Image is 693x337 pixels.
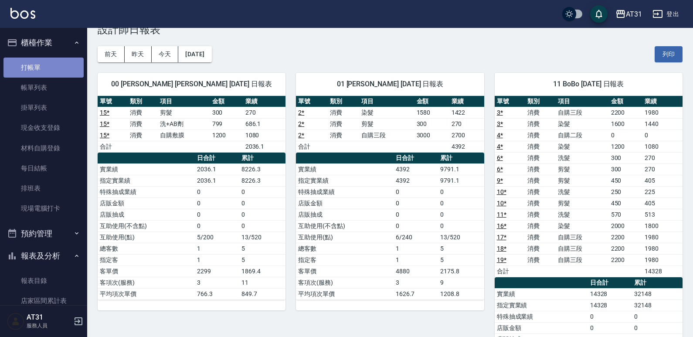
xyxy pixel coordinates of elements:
td: 5 [438,254,484,266]
td: 消費 [525,152,556,163]
td: 0 [609,129,642,141]
td: 5 [438,243,484,254]
td: 4392 [449,141,484,152]
td: 5/200 [195,231,239,243]
td: 1980 [642,231,683,243]
th: 累計 [239,153,285,164]
td: 店販金額 [98,197,195,209]
span: 11 BoBo [DATE] 日報表 [505,80,672,89]
table: a dense table [296,153,484,300]
td: 570 [609,209,642,220]
td: 互助使用(不含點) [296,220,393,231]
h5: AT31 [27,313,71,322]
td: 剪髮 [359,118,414,129]
td: 指定實業績 [98,175,195,186]
td: 766.3 [195,288,239,300]
td: 2000 [609,220,642,231]
th: 業績 [243,96,286,107]
table: a dense table [296,96,484,153]
td: 消費 [128,118,158,129]
td: 0 [394,197,438,209]
td: 剪髮 [158,107,210,118]
td: 自購三段 [359,129,414,141]
td: 799 [210,118,243,129]
th: 項目 [556,96,609,107]
td: 0 [632,322,683,334]
td: 1 [195,243,239,254]
th: 日合計 [195,153,239,164]
td: 消費 [328,118,360,129]
td: 特殊抽成業績 [495,311,588,322]
th: 類別 [128,96,158,107]
td: 2036.1 [195,175,239,186]
td: 14328 [588,288,632,300]
td: 13/520 [438,231,484,243]
td: 0 [438,186,484,197]
td: 染髮 [556,220,609,231]
td: 實業績 [98,163,195,175]
td: 客項次(服務) [98,277,195,288]
td: 0 [438,209,484,220]
th: 類別 [328,96,360,107]
table: a dense table [98,96,285,153]
td: 合計 [98,141,128,152]
td: 2036.1 [243,141,286,152]
td: 1980 [642,107,683,118]
td: 0 [642,129,683,141]
td: 0 [394,220,438,231]
td: 0 [195,220,239,231]
a: 店家區間累計表 [3,291,84,311]
td: 互助使用(不含點) [98,220,195,231]
button: 今天 [152,46,179,62]
th: 業績 [642,96,683,107]
td: 指定實業績 [495,300,588,311]
td: 0 [239,209,285,220]
th: 類別 [525,96,556,107]
td: 剪髮 [556,175,609,186]
a: 材料自購登錄 [3,138,84,158]
td: 消費 [328,107,360,118]
th: 金額 [414,96,449,107]
td: 0 [438,197,484,209]
td: 合計 [296,141,328,152]
th: 金額 [210,96,243,107]
button: 前天 [98,46,125,62]
th: 累計 [438,153,484,164]
td: 513 [642,209,683,220]
th: 業績 [449,96,484,107]
td: 4392 [394,163,438,175]
td: 消費 [525,254,556,266]
td: 消費 [525,163,556,175]
td: 互助使用(點) [296,231,393,243]
td: 2200 [609,254,642,266]
td: 2200 [609,231,642,243]
td: 2700 [449,129,484,141]
td: 1800 [642,220,683,231]
a: 每日結帳 [3,158,84,178]
th: 單號 [98,96,128,107]
td: 指定客 [98,254,195,266]
td: 32148 [632,288,683,300]
td: 自購三段 [556,107,609,118]
td: 0 [195,186,239,197]
td: 9791.1 [438,163,484,175]
td: 消費 [128,107,158,118]
td: 8226.3 [239,163,285,175]
td: 消費 [328,129,360,141]
table: a dense table [495,96,683,277]
h3: 設計師日報表 [98,24,683,36]
td: 1080 [243,129,286,141]
td: 849.7 [239,288,285,300]
td: 270 [243,107,286,118]
td: 店販金額 [495,322,588,334]
td: 消費 [525,197,556,209]
td: 1200 [210,129,243,141]
td: 4392 [394,175,438,186]
th: 項目 [359,96,414,107]
td: 平均項次單價 [296,288,393,300]
td: 合計 [495,266,525,277]
button: 登出 [649,6,683,22]
td: 1422 [449,107,484,118]
td: 1600 [609,118,642,129]
td: 1440 [642,118,683,129]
